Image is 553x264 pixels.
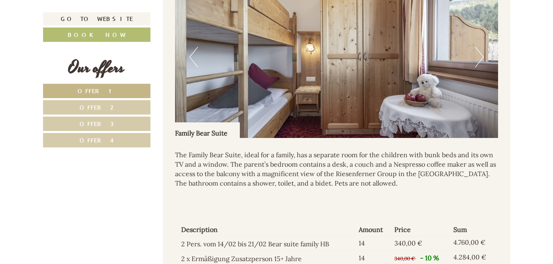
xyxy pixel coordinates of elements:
[80,103,114,111] span: Offer 2
[450,223,492,236] th: Sum
[80,136,114,144] span: Offer 4
[181,236,355,251] td: 2 Pers. vom 14/02 bis 21/02 Bear suite family HB
[394,239,422,247] span: 340,00 €
[175,150,498,188] p: The Family Bear Suite, ideal for a family, has a separate room for the children with bunk beds an...
[43,56,150,80] div: Our offers
[420,254,439,262] span: - 10 %
[391,223,450,236] th: Price
[175,122,240,138] div: Family Bear Suite
[80,120,114,128] span: Offer 3
[43,28,150,42] a: Book now
[181,223,355,236] th: Description
[394,255,415,262] span: 340,00 €
[355,223,391,236] th: Amount
[450,236,492,251] td: 4.760,00 €
[43,12,150,25] a: Go to website
[475,47,484,67] button: Next
[77,87,116,95] span: Offer 1
[355,236,391,251] td: 14
[189,47,198,67] button: Previous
